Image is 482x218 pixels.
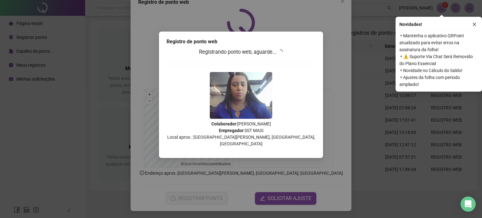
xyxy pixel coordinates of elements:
h3: Registrando ponto web, aguarde... [167,48,315,56]
span: loading [278,49,283,55]
strong: Empregador [219,128,244,133]
span: ⚬ Novidade no Cálculo do Saldo! [399,67,478,74]
span: ⚬ Ajustes da folha com período ampliado! [399,74,478,88]
p: : [PERSON_NAME] : SST MAIS Local aprox.: [GEOGRAPHIC_DATA][PERSON_NAME], [GEOGRAPHIC_DATA], [GEOG... [167,121,315,147]
div: Registro de ponto web [167,38,315,45]
strong: Colaborador [211,121,236,126]
img: Z [210,72,272,119]
span: close [472,22,477,27]
div: Open Intercom Messenger [461,197,476,212]
span: ⚬ Mantenha o aplicativo QRPoint atualizado para evitar erros na assinatura da folha! [399,32,478,53]
span: ⚬ ⚠️ Suporte Via Chat Será Removido do Plano Essencial [399,53,478,67]
span: Novidades ! [399,21,422,28]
